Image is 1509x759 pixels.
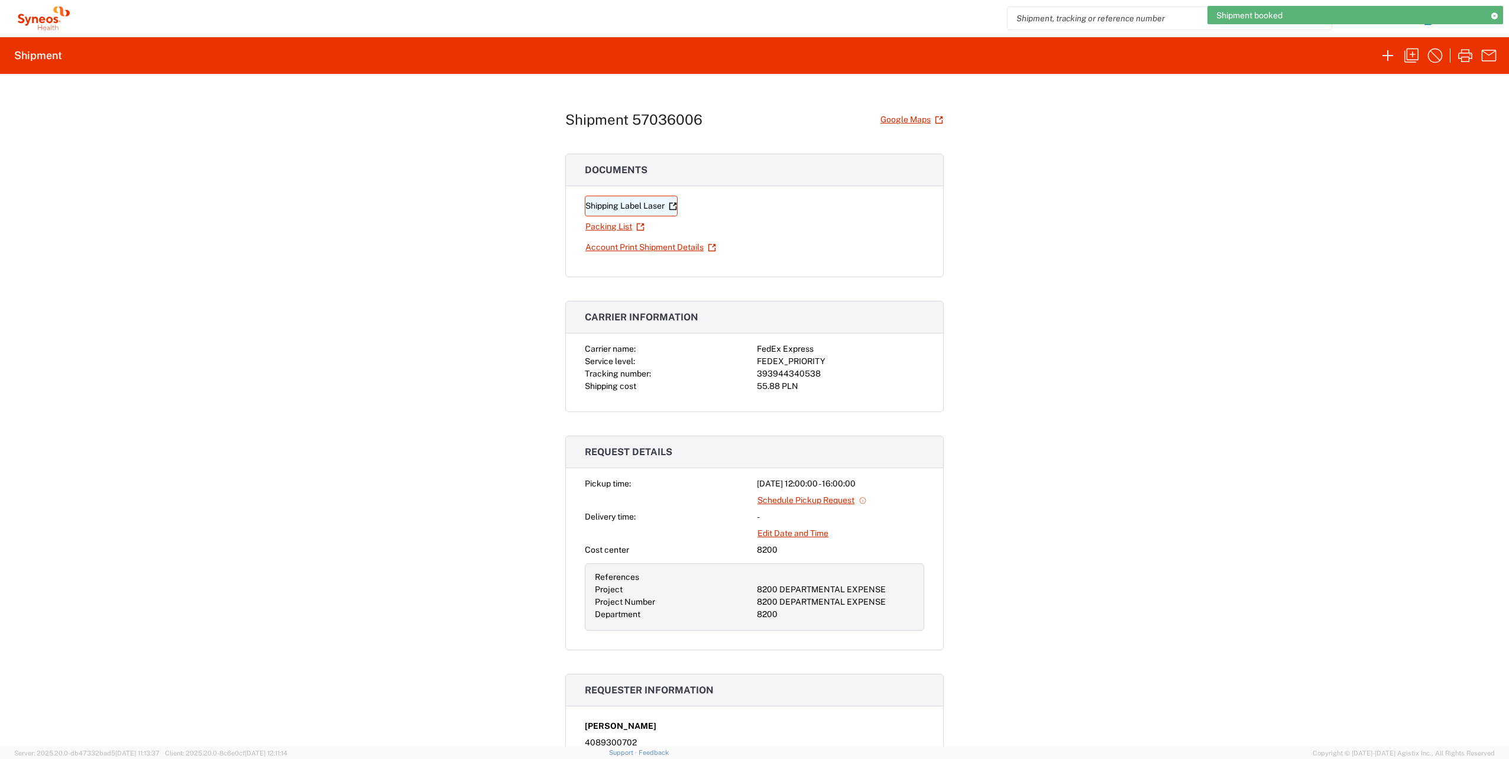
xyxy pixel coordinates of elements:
[1313,748,1495,758] span: Copyright © [DATE]-[DATE] Agistix Inc., All Rights Reserved
[245,750,287,757] span: [DATE] 12:11:14
[585,344,636,353] span: Carrier name:
[757,368,924,380] div: 393944340538
[585,720,656,732] span: [PERSON_NAME]
[585,164,647,176] span: Documents
[585,737,924,749] div: 4089300702
[757,478,924,490] div: [DATE] 12:00:00 - 16:00:00
[595,608,752,621] div: Department
[585,381,636,391] span: Shipping cost
[595,596,752,608] div: Project Number
[585,479,631,488] span: Pickup time:
[609,749,639,756] a: Support
[757,523,829,544] a: Edit Date and Time
[757,544,924,556] div: 8200
[585,446,672,458] span: Request details
[585,196,678,216] a: Shipping Label Laser
[595,583,752,596] div: Project
[585,216,645,237] a: Packing List
[115,750,160,757] span: [DATE] 11:13:37
[880,109,944,130] a: Google Maps
[757,608,914,621] div: 8200
[585,512,636,521] span: Delivery time:
[585,237,717,258] a: Account Print Shipment Details
[757,596,914,608] div: 8200 DEPARTMENTAL EXPENSE
[585,685,714,696] span: Requester information
[757,490,867,511] a: Schedule Pickup Request
[585,369,651,378] span: Tracking number:
[595,572,639,582] span: References
[757,355,924,368] div: FEDEX_PRIORITY
[639,749,669,756] a: Feedback
[757,583,914,596] div: 8200 DEPARTMENTAL EXPENSE
[1008,7,1314,30] input: Shipment, tracking or reference number
[14,48,62,63] h2: Shipment
[757,380,924,393] div: 55.88 PLN
[165,750,287,757] span: Client: 2025.20.0-8c6e0cf
[585,545,629,554] span: Cost center
[757,511,924,523] div: -
[1216,10,1283,21] span: Shipment booked
[585,312,698,323] span: Carrier information
[757,343,924,355] div: FedEx Express
[565,111,702,128] h1: Shipment 57036006
[14,750,160,757] span: Server: 2025.20.0-db47332bad5
[585,356,635,366] span: Service level:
